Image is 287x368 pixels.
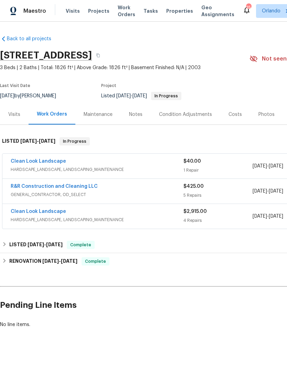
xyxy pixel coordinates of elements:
span: [DATE] [253,189,267,194]
span: [DATE] [253,164,267,169]
span: [DATE] [20,139,37,143]
span: HARDSCAPE_LANDSCAPE, LANDSCAPING_MAINTENANCE [11,216,183,223]
span: In Progress [60,138,89,145]
div: 1 Repair [183,167,253,174]
span: [DATE] [132,94,147,98]
span: HARDSCAPE_LANDSCAPE, LANDSCAPING_MAINTENANCE [11,166,183,173]
span: Project [101,84,116,88]
span: Work Orders [118,4,135,18]
span: [DATE] [269,189,283,194]
a: R&R Construction and Cleaning LLC [11,184,98,189]
span: [DATE] [61,259,77,263]
span: [DATE] [28,242,44,247]
span: Visits [66,8,80,14]
span: Maestro [23,8,46,14]
div: Visits [8,111,20,118]
div: 35 [246,4,251,11]
span: Complete [82,258,109,265]
div: Notes [129,111,142,118]
div: Maintenance [84,111,113,118]
span: GENERAL_CONTRACTOR, OD_SELECT [11,191,183,198]
div: Photos [258,111,275,118]
div: Costs [228,111,242,118]
span: Properties [166,8,193,14]
span: [DATE] [39,139,55,143]
span: - [20,139,55,143]
h6: RENOVATION [9,257,77,266]
span: Projects [88,8,109,14]
div: 5 Repairs [183,192,253,199]
span: - [253,188,283,195]
div: Work Orders [37,111,67,118]
span: $425.00 [183,184,204,189]
span: [DATE] [42,259,59,263]
span: Orlando [262,8,280,14]
div: 4 Repairs [183,217,253,224]
span: $2,915.00 [183,209,207,214]
span: Listed [101,94,181,98]
span: [DATE] [269,214,283,219]
span: [DATE] [116,94,131,98]
span: [DATE] [269,164,283,169]
span: [DATE] [253,214,267,219]
span: - [116,94,147,98]
h6: LISTED [2,137,55,145]
span: In Progress [152,94,181,98]
div: Condition Adjustments [159,111,212,118]
span: - [253,213,283,220]
span: - [253,163,283,170]
a: Clean Look Landscape [11,159,66,164]
span: [DATE] [46,242,63,247]
span: Tasks [143,9,158,13]
span: - [42,259,77,263]
span: Geo Assignments [201,4,234,18]
button: Copy Address [92,49,104,62]
a: Clean Look Landscape [11,209,66,214]
span: - [28,242,63,247]
span: Complete [67,241,94,248]
h6: LISTED [9,241,63,249]
span: $40.00 [183,159,201,164]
